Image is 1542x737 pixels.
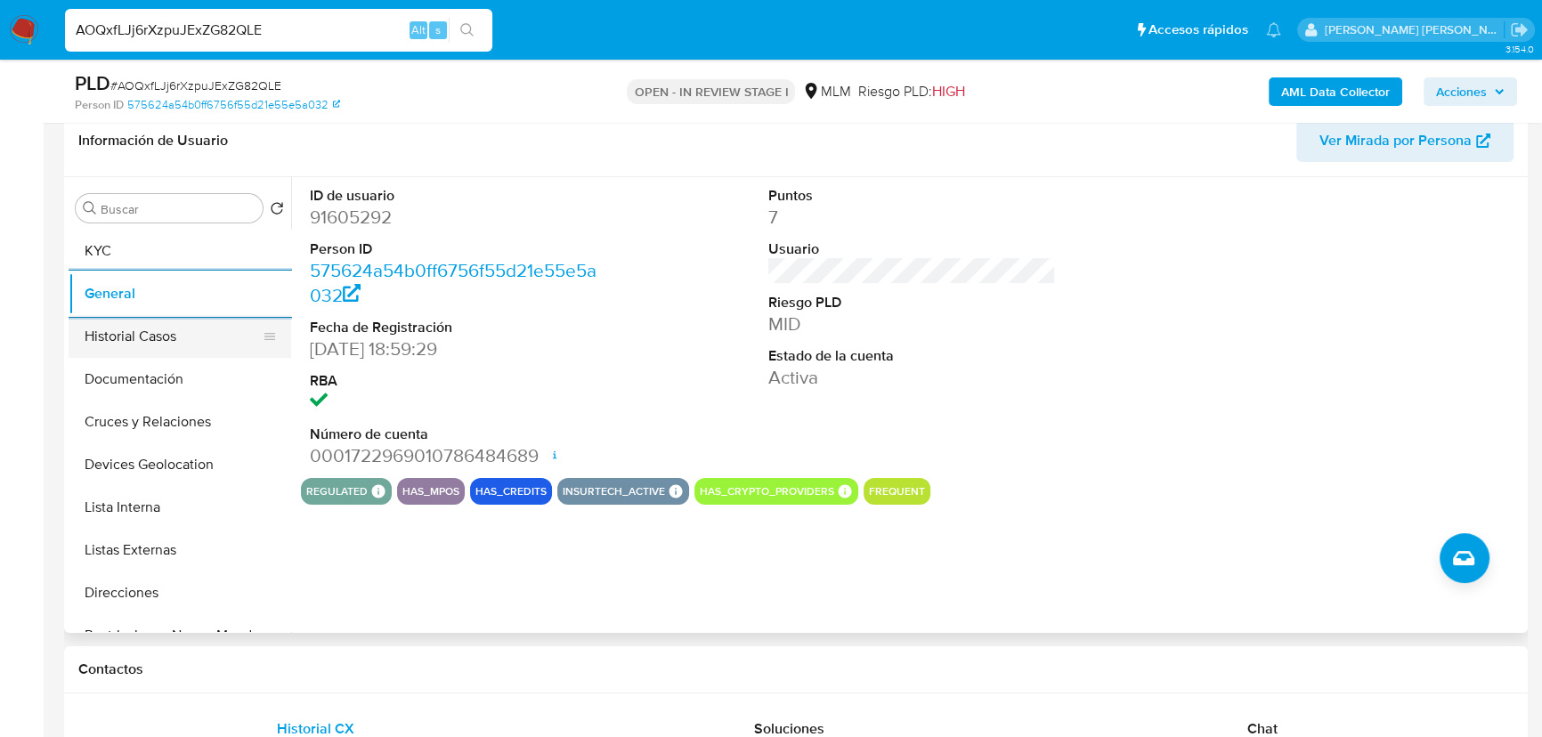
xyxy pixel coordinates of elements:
h1: Contactos [78,660,1514,678]
input: Buscar [101,201,256,217]
button: regulated [306,488,368,495]
button: Restricciones Nuevo Mundo [69,614,291,657]
span: 3.154.0 [1505,42,1533,56]
a: 575624a54b0ff6756f55d21e55e5a032 [127,97,340,113]
dt: Riesgo PLD [768,293,1056,312]
button: Documentación [69,358,291,401]
button: insurtech_active [563,488,665,495]
dd: MID [768,312,1056,336]
b: Person ID [75,97,124,113]
b: PLD [75,69,110,97]
button: Devices Geolocation [69,443,291,486]
span: Alt [411,21,426,38]
span: s [435,21,441,38]
button: Lista Interna [69,486,291,529]
dd: 0001722969010786484689 [310,443,597,468]
dd: [DATE] 18:59:29 [310,336,597,361]
button: General [69,272,291,315]
span: Accesos rápidos [1148,20,1248,39]
dt: Puntos [768,186,1056,206]
dt: Fecha de Registración [310,318,597,337]
span: Acciones [1436,77,1487,106]
button: Cruces y Relaciones [69,401,291,443]
a: 575624a54b0ff6756f55d21e55e5a032 [310,257,597,308]
b: AML Data Collector [1281,77,1390,106]
a: Notificaciones [1266,22,1281,37]
dt: ID de usuario [310,186,597,206]
dt: Número de cuenta [310,425,597,444]
button: Historial Casos [69,315,277,358]
button: Acciones [1424,77,1517,106]
dd: Activa [768,365,1056,390]
input: Buscar usuario o caso... [65,19,492,42]
p: OPEN - IN REVIEW STAGE I [627,79,795,104]
button: Ver Mirada por Persona [1296,119,1514,162]
div: MLM [802,82,850,101]
button: frequent [869,488,925,495]
p: michelleangelica.rodriguez@mercadolibre.com.mx [1325,21,1505,38]
button: Volver al orden por defecto [270,201,284,221]
button: search-icon [449,18,485,43]
a: Salir [1510,20,1529,39]
button: has_credits [475,488,547,495]
button: has_crypto_providers [700,488,834,495]
button: Direcciones [69,571,291,614]
dd: 91605292 [310,205,597,230]
span: HIGH [931,81,964,101]
button: KYC [69,230,291,272]
button: has_mpos [402,488,459,495]
h1: Información de Usuario [78,132,228,150]
dt: Person ID [310,239,597,259]
button: Buscar [83,201,97,215]
span: Riesgo PLD: [857,82,964,101]
button: Listas Externas [69,529,291,571]
button: AML Data Collector [1269,77,1402,106]
span: Ver Mirada por Persona [1319,119,1472,162]
span: # AOQxfLJj6rXzpuJExZG82QLE [110,77,281,94]
dd: 7 [768,205,1056,230]
dt: Estado de la cuenta [768,346,1056,366]
dt: RBA [310,371,597,391]
dt: Usuario [768,239,1056,259]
